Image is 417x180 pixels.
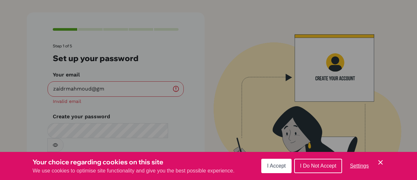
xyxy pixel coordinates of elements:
[294,159,342,173] button: I Do Not Accept
[345,159,374,172] button: Settings
[33,157,235,167] h3: Your choice regarding cookies on this site
[267,163,286,169] span: I Accept
[33,167,235,175] p: We use cookies to optimise site functionality and give you the best possible experience.
[377,158,384,166] button: Save and close
[261,159,292,173] button: I Accept
[350,163,369,169] span: Settings
[300,163,336,169] span: I Do Not Accept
